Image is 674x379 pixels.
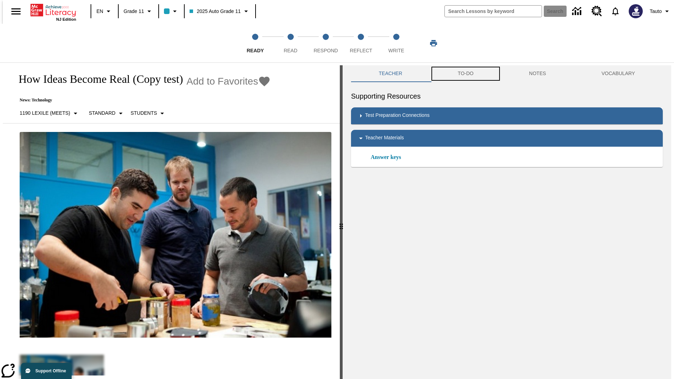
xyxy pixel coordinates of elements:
input: search field [445,6,542,17]
p: News: Technology [11,98,271,103]
button: TO-DO [430,65,501,82]
button: Write step 5 of 5 [376,24,417,62]
button: Class color is light blue. Change class color [161,5,182,18]
button: Language: EN, Select a language [93,5,116,18]
button: Add to Favorites - How Ideas Become Real (Copy test) [186,75,271,87]
div: Instructional Panel Tabs [351,65,663,82]
a: Resource Center, Will open in new tab [587,2,606,21]
div: Test Preparation Connections [351,107,663,124]
h1: How Ideas Become Real (Copy test) [11,73,183,86]
button: Profile/Settings [647,5,674,18]
a: Data Center [568,2,587,21]
button: Print [422,37,445,49]
span: 2025 Auto Grade 11 [190,8,240,15]
h6: Supporting Resources [351,91,663,102]
button: Open side menu [6,1,26,22]
div: reading [3,65,340,375]
button: NOTES [501,65,574,82]
a: Notifications [606,2,625,20]
span: Ready [247,48,264,53]
div: activity [343,65,671,379]
span: Support Offline [35,368,66,373]
button: Ready step 1 of 5 [235,24,276,62]
p: Teacher Materials [365,134,404,142]
button: Select a new avatar [625,2,647,20]
button: Class: 2025 Auto Grade 11, Select your class [187,5,253,18]
button: Grade: Grade 11, Select a grade [121,5,156,18]
div: Teacher Materials [351,130,663,147]
button: Select Lexile, 1190 Lexile (Meets) [17,107,82,120]
span: Grade 11 [124,8,144,15]
button: VOCABULARY [574,65,663,82]
button: Select Student [128,107,169,120]
div: Home [31,2,76,21]
p: Standard [89,109,115,117]
p: Students [131,109,157,117]
img: Quirky founder Ben Kaufman tests a new product with co-worker Gaz Brown and product inventor Jon ... [20,132,331,338]
a: Answer keys, Will open in new browser window or tab [371,153,401,161]
span: Read [284,48,297,53]
button: Teacher [351,65,430,82]
span: Tauto [650,8,662,15]
span: Respond [313,48,338,53]
button: Scaffolds, Standard [86,107,128,120]
button: Support Offline [21,363,72,379]
p: 1190 Lexile (Meets) [20,109,70,117]
div: Press Enter or Spacebar and then press right and left arrow keys to move the slider [340,65,343,379]
button: Respond step 3 of 5 [305,24,346,62]
span: EN [97,8,103,15]
button: Read step 2 of 5 [270,24,311,62]
button: Reflect step 4 of 5 [341,24,381,62]
span: NJ Edition [56,17,76,21]
span: Write [388,48,404,53]
p: Test Preparation Connections [365,112,430,120]
img: Avatar [629,4,643,18]
span: Add to Favorites [186,76,258,87]
span: Reflect [350,48,372,53]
